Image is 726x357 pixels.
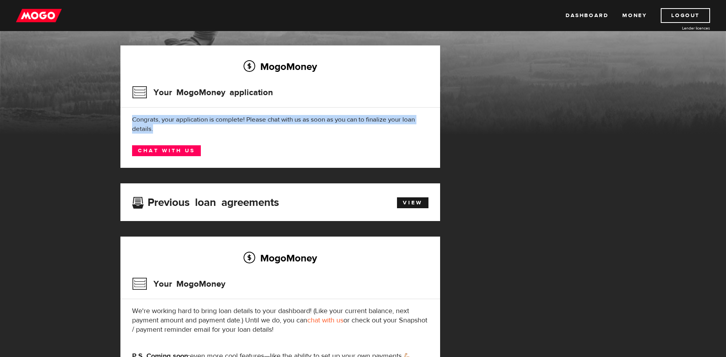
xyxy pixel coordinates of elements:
h2: MogoMoney [132,58,428,75]
h3: Your MogoMoney application [132,82,273,103]
p: We're working hard to bring loan details to your dashboard! (Like your current balance, next paym... [132,306,428,334]
h3: Your MogoMoney [132,274,225,294]
a: Logout [661,8,710,23]
iframe: LiveChat chat widget [571,176,726,357]
a: chat with us [307,316,343,325]
h3: Previous loan agreements [132,196,279,206]
a: Money [622,8,647,23]
a: Lender licences [652,25,710,31]
a: View [397,197,428,208]
a: Dashboard [566,8,608,23]
img: mogo_logo-11ee424be714fa7cbb0f0f49df9e16ec.png [16,8,62,23]
a: Chat with us [132,145,201,156]
div: Congrats, your application is complete! Please chat with us as soon as you can to finalize your l... [132,115,428,134]
h2: MogoMoney [132,250,428,266]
